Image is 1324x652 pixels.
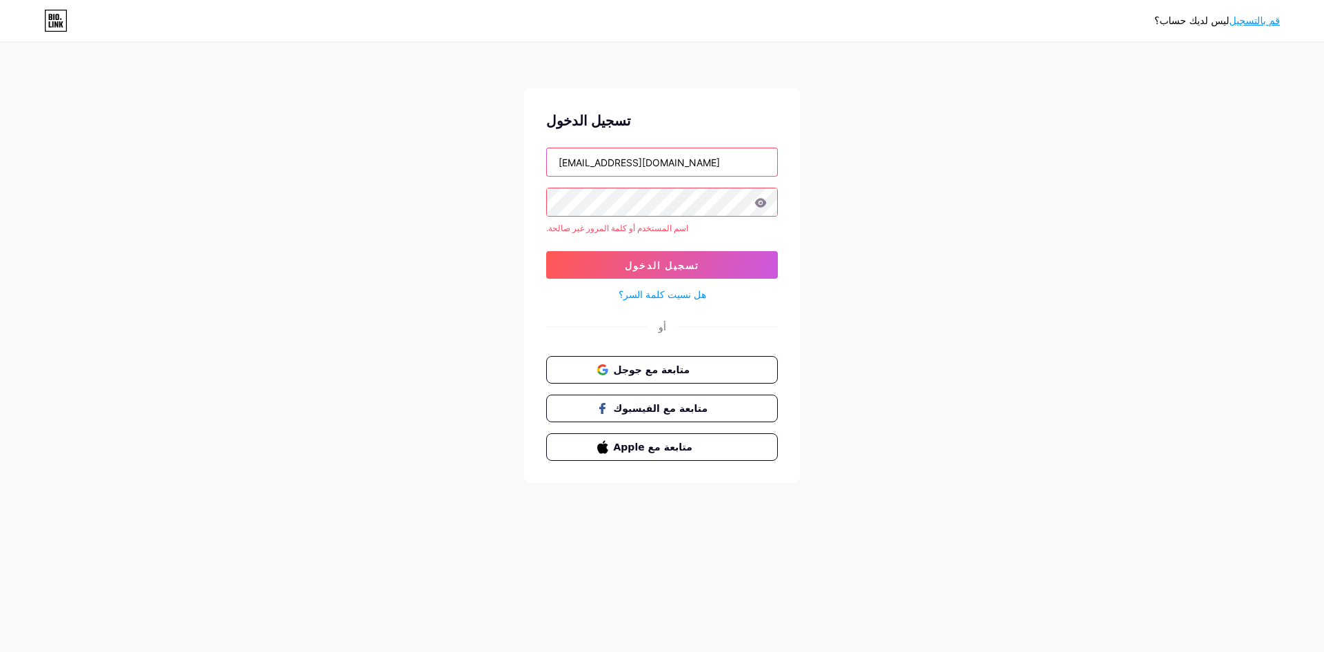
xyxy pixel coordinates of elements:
font: هل نسيت كلمة السر؟ [619,288,706,300]
button: متابعة مع جوجل [546,356,778,384]
input: اسم المستخدم [547,148,777,176]
button: متابعة مع الفيسبوك [546,395,778,422]
font: متابعة مع جوجل [614,364,690,375]
font: اسم المستخدم أو كلمة المرور غير صالحة. [546,223,688,233]
font: تسجيل الدخول [625,259,699,271]
a: قم بالتسجيل [1230,15,1280,26]
font: أو [659,321,666,333]
a: هل نسيت كلمة السر؟ [619,287,706,302]
font: ليس لديك حساب؟ [1154,15,1230,26]
font: تسجيل الدخول [546,112,631,129]
button: تسجيل الدخول [546,251,778,279]
button: متابعة مع Apple [546,433,778,461]
font: متابعة مع Apple [614,442,692,453]
font: متابعة مع الفيسبوك [614,403,708,414]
